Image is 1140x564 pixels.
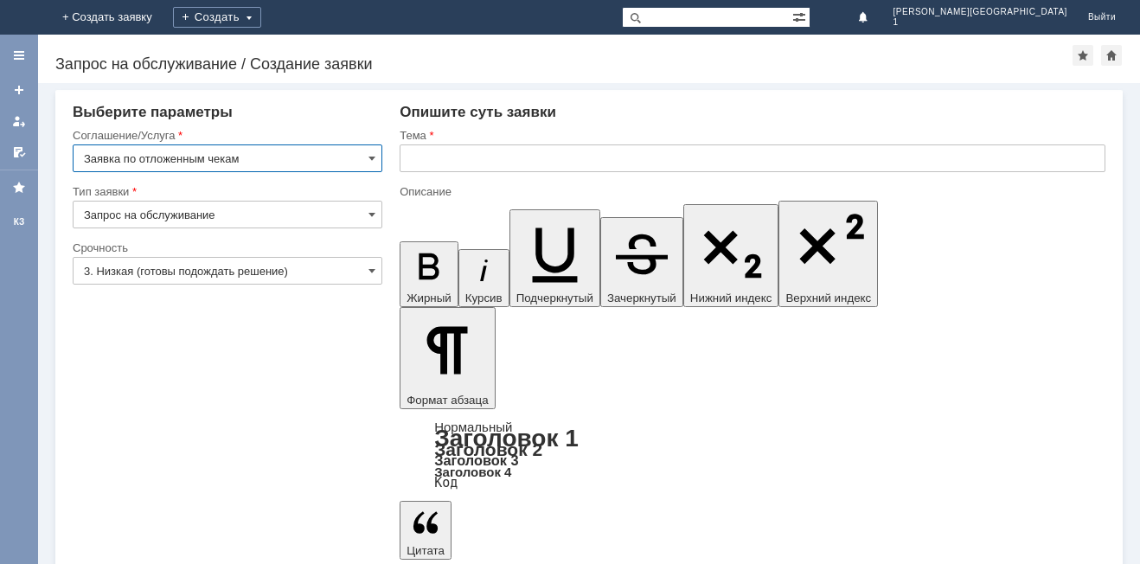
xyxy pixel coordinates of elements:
[607,292,676,304] span: Зачеркнутый
[400,104,556,120] span: Опишите суть заявки
[5,208,33,236] a: КЗ
[434,425,579,452] a: Заголовок 1
[73,130,379,141] div: Соглашение/Услуга
[690,292,772,304] span: Нижний индекс
[792,8,810,24] span: Расширенный поиск
[73,104,233,120] span: Выберите параметры
[407,292,452,304] span: Жирный
[407,394,488,407] span: Формат абзаца
[400,421,1105,489] div: Формат абзаца
[1101,45,1122,66] div: Сделать домашней страницей
[434,465,511,479] a: Заголовок 4
[434,452,518,468] a: Заголовок 3
[683,204,779,307] button: Нижний индекс
[400,307,495,409] button: Формат абзаца
[893,7,1067,17] span: [PERSON_NAME][GEOGRAPHIC_DATA]
[516,292,593,304] span: Подчеркнутый
[5,215,33,229] div: КЗ
[407,544,445,557] span: Цитата
[778,201,878,307] button: Верхний индекс
[434,439,542,459] a: Заголовок 2
[400,130,1102,141] div: Тема
[55,55,1073,73] div: Запрос на обслуживание / Создание заявки
[434,420,512,434] a: Нормальный
[400,186,1102,197] div: Описание
[5,76,33,104] a: Создать заявку
[509,209,600,307] button: Подчеркнутый
[600,217,683,307] button: Зачеркнутый
[73,186,379,197] div: Тип заявки
[434,475,458,490] a: Код
[400,241,458,307] button: Жирный
[173,7,261,28] div: Создать
[458,249,509,307] button: Курсив
[785,292,871,304] span: Верхний индекс
[400,501,452,560] button: Цитата
[893,17,1067,28] span: 1
[1073,45,1093,66] div: Добавить в избранное
[5,138,33,166] a: Мои согласования
[465,292,503,304] span: Курсив
[5,107,33,135] a: Мои заявки
[73,242,379,253] div: Срочность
